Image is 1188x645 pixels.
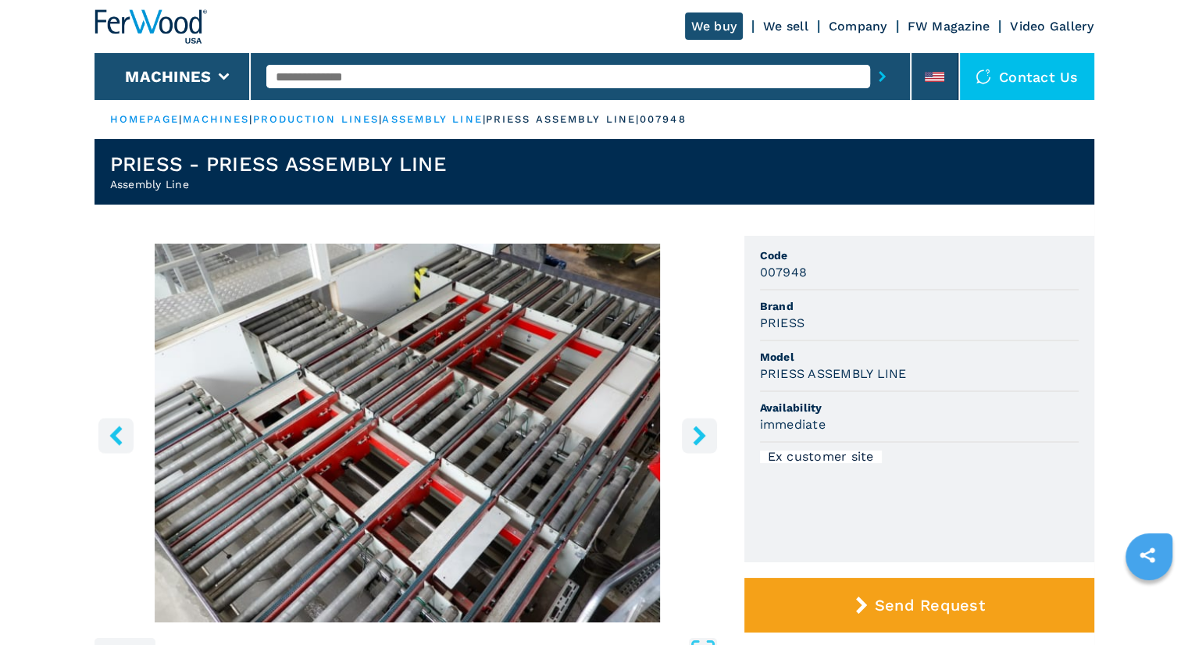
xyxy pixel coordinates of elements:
h1: PRIESS - PRIESS ASSEMBLY LINE [110,151,447,176]
h3: immediate [760,415,826,433]
span: Model [760,349,1079,365]
p: priess assembly line | [486,112,640,127]
a: assembly line [382,113,482,125]
h2: Assembly Line [110,176,447,192]
a: machines [183,113,250,125]
div: Contact us [960,53,1094,100]
a: production lines [253,113,380,125]
a: Video Gallery [1010,19,1093,34]
h3: PRIESS [760,314,805,332]
button: Send Request [744,578,1094,633]
span: Availability [760,400,1079,415]
a: We buy [685,12,744,40]
div: Ex customer site [760,451,882,463]
span: Send Request [875,596,985,615]
img: Assembly Line PRIESS PRIESS ASSEMBLY LINE [95,244,721,622]
span: | [249,113,252,125]
div: Go to Slide 11 [95,244,721,622]
p: 007948 [640,112,687,127]
img: Ferwood [95,9,207,44]
span: | [483,113,486,125]
a: HOMEPAGE [110,113,180,125]
img: Contact us [976,69,991,84]
button: Machines [125,67,211,86]
span: | [179,113,182,125]
a: Company [829,19,887,34]
span: | [379,113,382,125]
button: submit-button [870,59,894,94]
a: FW Magazine [908,19,990,34]
iframe: Chat [1122,575,1176,633]
h3: PRIESS ASSEMBLY LINE [760,365,907,383]
h3: 007948 [760,263,808,281]
button: left-button [98,418,134,453]
a: We sell [763,19,808,34]
span: Code [760,248,1079,263]
button: right-button [682,418,717,453]
span: Brand [760,298,1079,314]
a: sharethis [1128,536,1167,575]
